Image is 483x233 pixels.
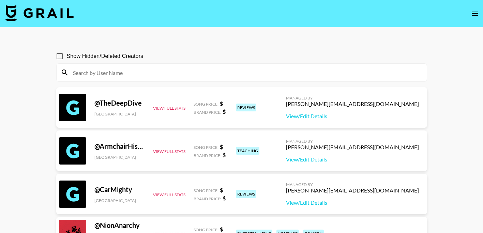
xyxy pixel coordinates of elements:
span: Song Price: [194,188,218,193]
div: reviews [236,104,256,111]
span: Song Price: [194,145,218,150]
strong: $ [220,226,223,232]
strong: $ [220,100,223,107]
div: [GEOGRAPHIC_DATA] [94,198,145,203]
div: @ TheDeepDive [94,99,145,107]
div: @ NionAnarchy [94,221,145,230]
strong: $ [220,143,223,150]
div: @ CarMighty [94,185,145,194]
div: Managed By [286,95,419,100]
button: View Full Stats [153,106,185,111]
span: Brand Price: [194,153,221,158]
div: [GEOGRAPHIC_DATA] [94,155,145,160]
span: Show Hidden/Deleted Creators [67,52,144,60]
div: Managed By [286,182,419,187]
div: [GEOGRAPHIC_DATA] [94,111,145,117]
strong: $ [223,108,226,115]
button: open drawer [468,7,482,20]
img: Grail Talent [5,5,74,21]
button: View Full Stats [153,192,185,197]
input: Search by User Name [69,67,423,78]
a: View/Edit Details [286,113,419,120]
div: @ ArmchairHistorian [94,142,145,151]
strong: $ [223,195,226,201]
a: View/Edit Details [286,199,419,206]
span: Brand Price: [194,196,221,201]
div: reviews [236,190,256,198]
div: Managed By [286,139,419,144]
span: Brand Price: [194,110,221,115]
span: Song Price: [194,102,218,107]
strong: $ [223,152,226,158]
button: View Full Stats [153,149,185,154]
span: Song Price: [194,227,218,232]
div: [PERSON_NAME][EMAIL_ADDRESS][DOMAIN_NAME] [286,100,419,107]
a: View/Edit Details [286,156,419,163]
div: teaching [236,147,259,155]
strong: $ [220,187,223,193]
div: [PERSON_NAME][EMAIL_ADDRESS][DOMAIN_NAME] [286,144,419,151]
div: [PERSON_NAME][EMAIL_ADDRESS][DOMAIN_NAME] [286,187,419,194]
